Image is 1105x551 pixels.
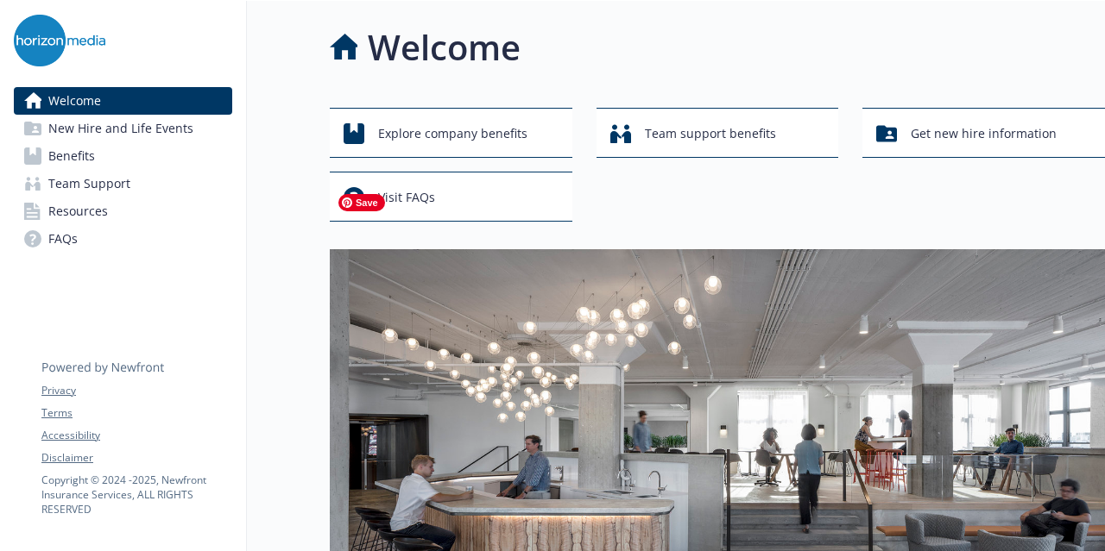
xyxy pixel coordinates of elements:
span: Team Support [48,170,130,197]
button: Visit FAQs [330,172,572,222]
button: Team support benefits [597,108,839,158]
span: FAQs [48,225,78,253]
a: Terms [41,405,231,421]
span: Team support benefits [645,117,776,150]
a: Welcome [14,87,232,115]
span: New Hire and Life Events [48,115,193,142]
a: Team Support [14,170,232,197]
span: Save [338,194,385,211]
a: Disclaimer [41,450,231,466]
button: Get new hire information [862,108,1105,158]
button: Explore company benefits [330,108,572,158]
p: Copyright © 2024 - 2025 , Newfront Insurance Services, ALL RIGHTS RESERVED [41,473,231,517]
span: Benefits [48,142,95,170]
span: Resources [48,197,108,225]
a: FAQs [14,225,232,253]
a: New Hire and Life Events [14,115,232,142]
h1: Welcome [368,22,521,73]
span: Get new hire information [911,117,1057,150]
a: Accessibility [41,428,231,443]
a: Benefits [14,142,232,170]
span: Welcome [48,87,101,115]
span: Explore company benefits [378,117,527,150]
span: Visit FAQs [378,181,435,214]
a: Resources [14,197,232,225]
a: Privacy [41,383,231,398]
